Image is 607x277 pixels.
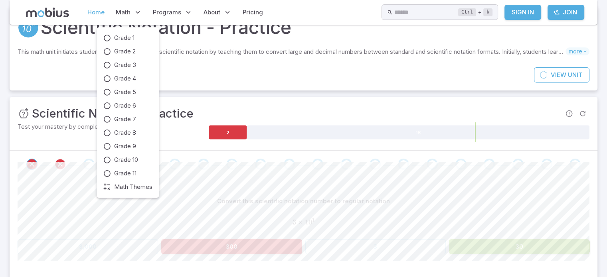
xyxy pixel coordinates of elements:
[204,8,220,17] span: About
[103,88,152,96] a: Grade 5
[504,5,541,20] a: Sign In
[114,183,152,191] span: Math Themes
[103,47,152,56] a: Grade 2
[114,74,136,83] span: Grade 4
[114,142,136,151] span: Grade 9
[103,61,152,69] a: Grade 3
[548,5,584,20] a: Join
[103,128,152,137] a: Grade 8
[153,8,181,17] span: Programs
[103,169,152,178] a: Grade 11
[114,155,138,164] span: Grade 10
[103,142,152,151] a: Grade 9
[114,115,136,124] span: Grade 7
[103,74,152,83] a: Grade 4
[116,8,130,17] span: Math
[85,3,107,22] a: Home
[240,3,265,22] a: Pricing
[114,101,136,110] span: Grade 6
[114,169,136,178] span: Grade 11
[103,155,152,164] a: Grade 10
[114,128,136,137] span: Grade 8
[114,47,136,56] span: Grade 2
[114,88,136,96] span: Grade 5
[114,61,136,69] span: Grade 3
[483,8,492,16] kbd: k
[114,33,134,42] span: Grade 1
[458,8,492,17] div: +
[103,101,152,110] a: Grade 6
[103,33,152,42] a: Grade 1
[458,8,476,16] kbd: Ctrl
[103,115,152,124] a: Grade 7
[103,183,152,191] a: Math Themes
